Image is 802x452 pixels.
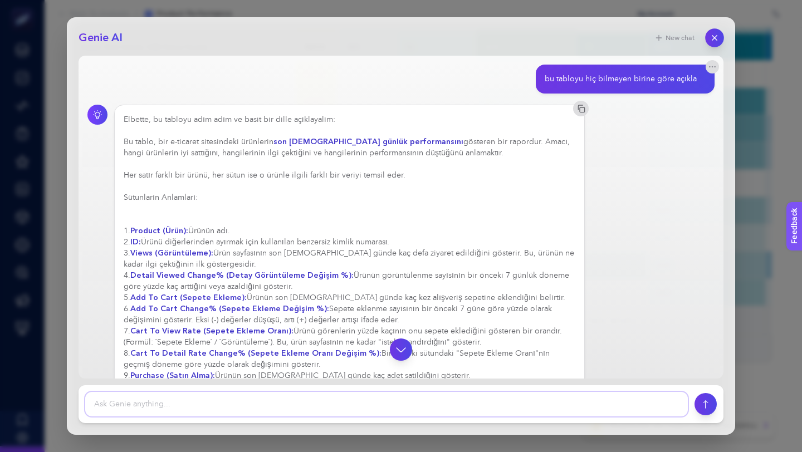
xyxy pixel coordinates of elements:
button: Copy [573,101,589,116]
strong: ID: [130,237,141,247]
strong: Purchase (Satın Alma): [130,370,215,381]
div: bu tabloyu hiç bilmeyen birine göre açıkla [545,73,697,85]
strong: Add To Cart Change% (Sepete Ekleme Değişim %): [130,303,329,314]
strong: Cart To View Rate (Sepete Ekleme Oranı): [130,326,294,336]
strong: Detail Viewed Change% (Detay Görüntüleme Değişim %): [130,270,354,281]
h3: Sütunların Anlamları: [124,192,575,203]
strong: Product (Ürün): [130,225,188,236]
strong: Add To Cart (Sepete Ekleme): [130,292,247,303]
span: Feedback [7,3,42,12]
h2: Genie AI [79,30,123,46]
button: New chat [648,30,701,46]
strong: son [DEMOGRAPHIC_DATA] günlük performansını [273,136,463,147]
strong: Views (Görüntüleme): [130,248,213,258]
